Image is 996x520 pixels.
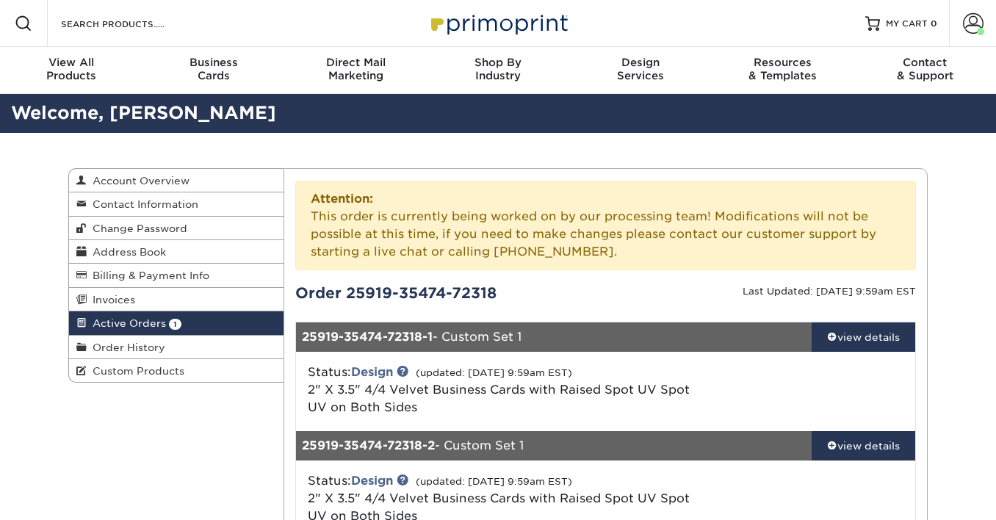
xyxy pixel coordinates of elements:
a: Resources& Templates [712,47,854,94]
span: 1 [169,319,181,330]
a: Active Orders 1 [69,311,284,335]
div: This order is currently being worked on by our processing team! Modifications will not be possibl... [295,181,917,270]
a: Contact Information [69,192,284,216]
a: DesignServices [569,47,712,94]
a: Account Overview [69,169,284,192]
span: 0 [931,18,937,29]
span: Resources [712,56,854,69]
span: Order History [87,342,165,353]
small: (updated: [DATE] 9:59am EST) [416,367,572,378]
span: Custom Products [87,365,184,377]
strong: 25919-35474-72318-1 [302,330,433,344]
a: Shop ByIndustry [427,47,569,94]
span: 2" X 3.5" 4/4 Velvet Business Cards with Raised Spot UV Spot UV on Both Sides [308,383,690,414]
div: Marketing [284,56,427,82]
span: Contact [854,56,996,69]
span: Account Overview [87,175,190,187]
span: Billing & Payment Info [87,270,209,281]
div: Cards [142,56,285,82]
a: BusinessCards [142,47,285,94]
div: - Custom Set 1 [296,431,812,461]
a: Design [351,474,393,488]
span: Change Password [87,223,187,234]
a: Invoices [69,288,284,311]
span: Invoices [87,294,135,306]
a: Contact& Support [854,47,996,94]
a: Billing & Payment Info [69,264,284,287]
span: Shop By [427,56,569,69]
a: Order History [69,336,284,359]
div: Order 25919-35474-72318 [284,282,606,304]
a: Custom Products [69,359,284,382]
strong: 25919-35474-72318-2 [302,438,435,452]
span: Address Book [87,246,166,258]
span: Active Orders [87,317,166,329]
input: SEARCH PRODUCTS..... [59,15,203,32]
div: view details [812,330,915,344]
div: & Templates [712,56,854,82]
a: Direct MailMarketing [284,47,427,94]
span: Contact Information [87,198,198,210]
span: Business [142,56,285,69]
img: Primoprint [425,7,571,39]
div: - Custom Set 1 [296,322,812,352]
div: view details [812,438,915,453]
a: view details [812,322,915,352]
span: MY CART [886,18,928,30]
div: & Support [854,56,996,82]
a: Address Book [69,240,284,264]
span: Design [569,56,712,69]
span: Direct Mail [284,56,427,69]
a: view details [812,431,915,461]
strong: Attention: [311,192,373,206]
div: Services [569,56,712,82]
small: (updated: [DATE] 9:59am EST) [416,476,572,487]
a: Change Password [69,217,284,240]
div: Industry [427,56,569,82]
a: Design [351,365,393,379]
small: Last Updated: [DATE] 9:59am EST [743,286,916,297]
div: Status: [297,364,709,416]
